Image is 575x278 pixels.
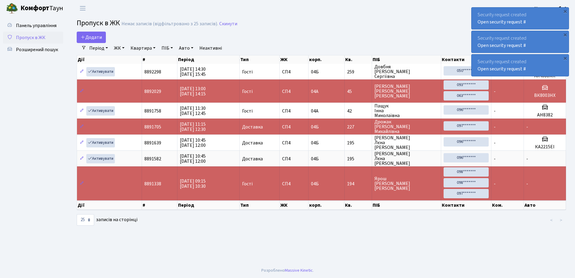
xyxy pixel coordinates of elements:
[121,21,218,27] div: Немає записів (відфільтровано з 25 записів).
[562,55,568,61] div: ×
[242,125,263,129] span: Доставка
[16,34,45,41] span: Пропуск в ЖК
[177,43,196,53] a: Авто
[112,43,127,53] a: ЖК
[86,154,115,163] a: Активувати
[144,181,161,187] span: 8891338
[526,124,528,130] span: -
[77,32,106,43] a: Додати
[282,109,306,113] span: СП4
[180,153,206,165] span: [DATE] 10:45 [DATE] 12:00
[494,156,496,162] span: -
[374,135,439,150] span: [PERSON_NAME] Лєна [PERSON_NAME]
[311,156,319,162] span: 04Б
[472,8,569,29] div: Security request created
[347,69,369,74] span: 259
[86,106,115,116] a: Активувати
[219,21,237,27] a: Скинути
[180,137,206,149] span: [DATE] 10:45 [DATE] 12:00
[282,141,306,145] span: СП4
[472,54,569,76] div: Security request created
[494,88,496,95] span: -
[526,73,563,79] h5: АХ4688МХ
[81,34,102,41] span: Додати
[6,2,18,14] img: logo.png
[347,109,369,113] span: 42
[20,3,63,14] span: Таун
[374,64,439,79] span: Довбня [PERSON_NAME] Сергіївна
[526,156,528,162] span: -
[494,124,496,130] span: -
[374,103,439,118] span: Пащук Інна Миколаївна
[86,67,115,76] a: Активувати
[242,156,263,161] span: Доставка
[478,19,526,25] a: Open security request #
[311,88,318,95] span: 04А
[261,267,314,274] div: Розроблено .
[128,43,158,53] a: Квартира
[347,89,369,94] span: 45
[177,55,240,64] th: Період
[77,214,137,226] label: записів на сторінці
[77,214,94,226] select: записів на сторінці
[75,3,90,13] button: Переключити навігацію
[77,18,120,28] span: Пропуск в ЖК
[144,69,161,75] span: 8892298
[180,121,206,133] span: [DATE] 11:15 [DATE] 12:30
[197,43,224,53] a: Неактивні
[372,55,441,64] th: ПІБ
[524,201,566,210] th: Авто
[309,201,344,210] th: корп.
[494,108,496,114] span: -
[374,119,439,134] span: Дрожак [PERSON_NAME] Михайлівна
[282,125,306,129] span: СП4
[311,181,319,187] span: 04Б
[20,3,49,13] b: Комфорт
[180,85,206,97] span: [DATE] 13:00 [DATE] 14:15
[562,8,568,14] div: ×
[159,43,175,53] a: ПІБ
[86,138,115,147] a: Активувати
[282,69,306,74] span: СП4
[144,124,161,130] span: 8891705
[347,156,369,161] span: 195
[144,140,161,146] span: 8891639
[534,5,568,12] a: Консьєрж б. 4.
[562,32,568,38] div: ×
[142,55,177,64] th: #
[177,201,240,210] th: Період
[16,46,58,53] span: Розширений пошук
[242,109,253,113] span: Гості
[478,66,526,72] a: Open security request #
[144,108,161,114] span: 8891758
[491,201,524,210] th: Ком.
[374,84,439,98] span: [PERSON_NAME] [PERSON_NAME] [PERSON_NAME]
[526,181,528,187] span: -
[526,93,563,98] h5: ВК8003НХ
[280,55,309,64] th: ЖК
[180,105,206,117] span: [DATE] 11:30 [DATE] 12:45
[3,44,63,56] a: Розширений пошук
[16,22,57,29] span: Панель управління
[242,69,253,74] span: Гості
[142,201,177,210] th: #
[441,201,491,210] th: Контакти
[242,181,253,186] span: Гості
[282,89,306,94] span: СП4
[347,181,369,186] span: 194
[526,112,563,118] h5: АН8382
[282,156,306,161] span: СП4
[240,201,280,210] th: Тип
[3,20,63,32] a: Панель управління
[77,55,142,64] th: Дії
[242,89,253,94] span: Гості
[347,141,369,145] span: 195
[144,88,161,95] span: 8892029
[280,201,309,210] th: ЖК
[180,178,206,190] span: [DATE] 09:15 [DATE] 10:30
[372,201,441,210] th: ПІБ
[374,151,439,166] span: [PERSON_NAME] Лєна [PERSON_NAME]
[77,201,142,210] th: Дії
[242,141,263,145] span: Доставка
